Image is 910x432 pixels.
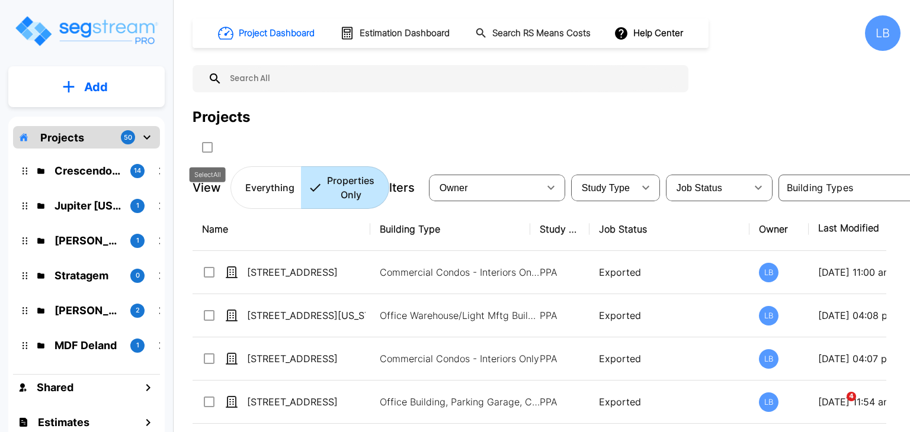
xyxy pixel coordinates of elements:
div: Select [431,171,539,204]
p: Filters [379,179,415,196]
p: Projects [40,130,84,146]
button: Estimation Dashboard [335,21,456,46]
button: Project Dashboard [213,20,321,46]
button: SelectAll [196,136,219,159]
p: 2 [136,305,140,315]
span: Study Type [582,183,630,193]
button: Add [8,70,165,104]
th: Owner [749,208,809,251]
p: Exported [599,265,740,279]
h1: Project Dashboard [239,27,315,40]
div: LB [865,15,901,51]
p: 1 [136,201,139,211]
div: LB [759,392,778,412]
div: Select [573,171,634,204]
p: Jupiter Texas Real Estate [55,198,121,214]
p: MDF Deland [55,337,121,353]
div: LB [759,349,778,369]
button: Help Center [611,22,688,44]
p: PPA [540,395,580,409]
p: 1 [136,236,139,246]
p: Exported [599,395,740,409]
button: Everything [230,166,302,209]
img: Logo [14,14,159,48]
p: 50 [124,133,132,143]
p: Properties Only [327,173,374,202]
h1: Search RS Means Costs [492,27,591,40]
span: Job Status [677,183,722,193]
div: SelectAll [190,167,226,182]
p: [STREET_ADDRESS] [247,395,366,409]
div: Platform [230,166,389,209]
iframe: Intercom live chat [822,392,851,420]
th: Job Status [589,208,749,251]
p: Dean Wooten [55,302,121,318]
p: Commercial Condos - Interiors Only [380,352,540,366]
button: Search RS Means Costs [470,22,597,45]
p: 0 [136,270,140,281]
p: 14 [134,166,141,176]
p: [STREET_ADDRESS][US_STATE] [247,308,366,323]
h1: Estimation Dashboard [360,27,450,40]
p: Office Building, Parking Garage, Commercial Property Site [380,395,540,409]
span: 4 [847,392,856,401]
p: View [193,179,221,196]
p: Stratagem [55,267,121,283]
div: Select [668,171,746,204]
h1: Estimates [38,414,89,430]
th: Study Type [530,208,589,251]
th: Building Type [370,208,530,251]
p: Crescendo Commercial Realty [55,163,121,179]
div: LB [759,263,778,282]
input: Search All [222,65,682,92]
div: LB [759,306,778,325]
p: Commercial Condos - Interiors Only, Commercial Condos - Interiors Only [380,265,540,279]
p: PPA [540,265,580,279]
p: Add [84,78,108,96]
button: Properties Only [301,166,389,209]
p: PPA [540,308,580,323]
p: Whitaker Properties, LLC [55,233,121,249]
p: Exported [599,308,740,323]
p: 1 [136,340,139,350]
div: Projects [193,107,250,128]
p: PPA [540,352,580,366]
span: Owner [440,183,468,193]
p: [STREET_ADDRESS] [247,352,366,366]
p: Office Warehouse/Light Mftg Building, Commercial Property Site [380,308,540,323]
p: Everything [245,180,294,195]
th: Name [193,208,370,251]
h1: Shared [37,379,73,395]
p: [STREET_ADDRESS] [247,265,366,279]
p: Exported [599,352,740,366]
